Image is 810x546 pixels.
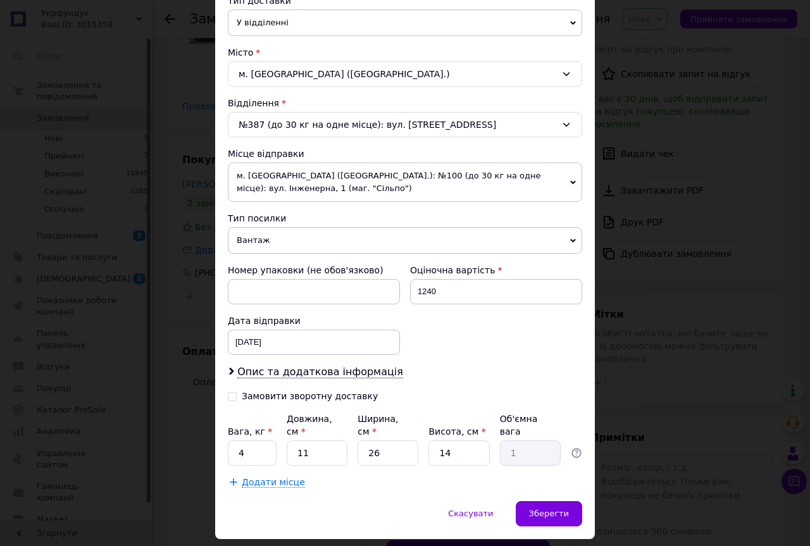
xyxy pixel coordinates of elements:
span: Місце відправки [228,149,304,159]
div: Об'ємна вага [500,413,561,438]
span: м. [GEOGRAPHIC_DATA] ([GEOGRAPHIC_DATA].): №100 (до 30 кг на одне місце): вул. Інженерна, 1 (маг.... [228,163,582,202]
div: Замовити зворотну доставку [242,391,378,402]
span: Вантаж [228,227,582,254]
span: Додати місце [242,477,305,488]
div: Номер упаковки (не обов'язково) [228,264,400,276]
span: Скасувати [448,509,493,518]
div: Відділення [228,97,582,109]
span: У відділенні [228,9,582,36]
label: Ширина, см [358,414,398,437]
span: Зберегти [529,509,569,518]
label: Довжина, см [287,414,332,437]
span: Опис та додаткова інформація [237,366,403,378]
label: Висота, см [428,426,485,437]
div: Місто [228,46,582,59]
div: Оціночна вартість [410,264,582,276]
label: Вага, кг [228,426,272,437]
span: Тип посилки [228,213,286,223]
div: №387 (до 30 кг на одне місце): вул. [STREET_ADDRESS] [228,112,582,137]
div: м. [GEOGRAPHIC_DATA] ([GEOGRAPHIC_DATA].) [228,61,582,87]
div: Дата відправки [228,314,400,327]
